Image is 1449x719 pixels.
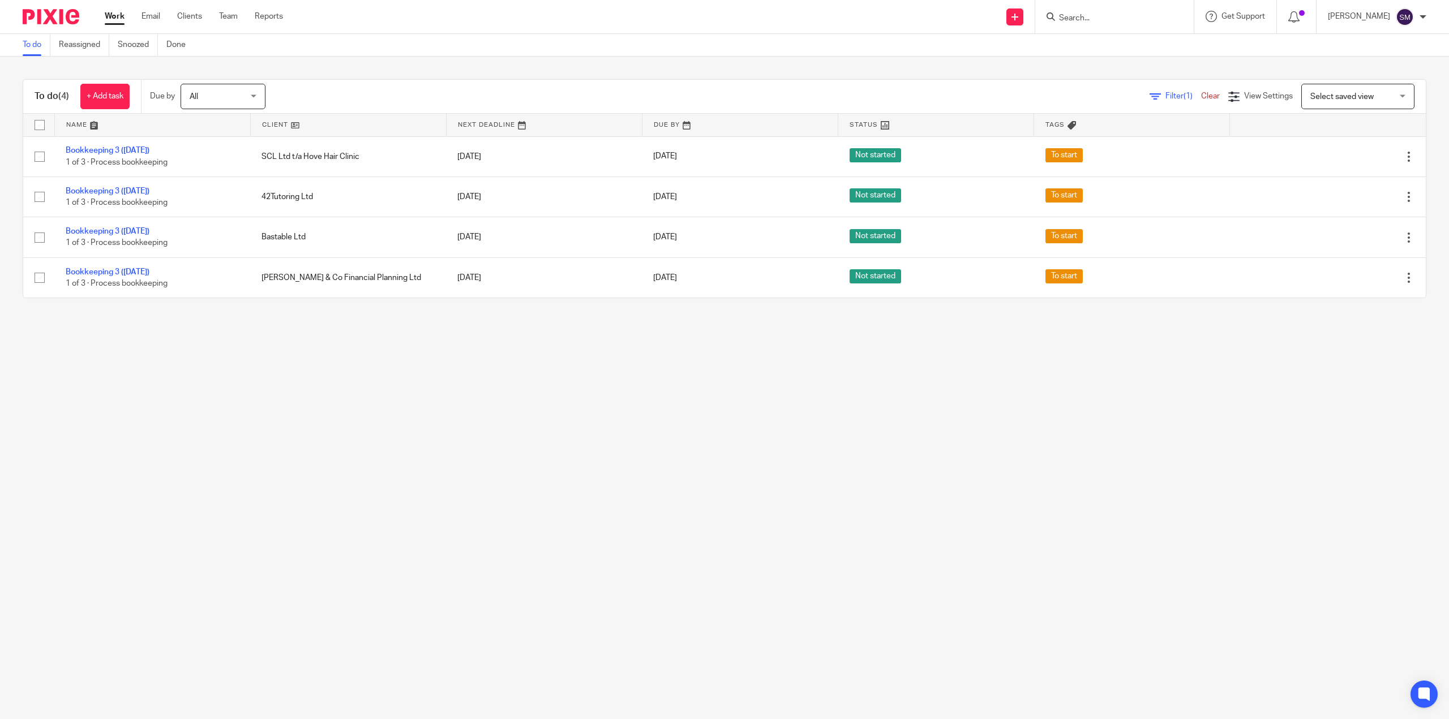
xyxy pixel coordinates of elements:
[1184,92,1193,100] span: (1)
[250,176,446,217] td: 42Tutoring Ltd
[219,11,238,22] a: Team
[250,257,446,298] td: [PERSON_NAME] & Co Financial Planning Ltd
[23,34,50,56] a: To do
[66,187,149,195] a: Bookkeeping 3 ([DATE])
[1396,8,1414,26] img: svg%3E
[850,269,901,283] span: Not started
[35,91,69,102] h1: To do
[66,227,149,235] a: Bookkeeping 3 ([DATE])
[446,257,642,298] td: [DATE]
[850,229,901,243] span: Not started
[255,11,283,22] a: Reports
[1310,93,1374,101] span: Select saved view
[66,147,149,154] a: Bookkeeping 3 ([DATE])
[66,239,168,247] span: 1 of 3 · Process bookkeeping
[1045,269,1083,283] span: To start
[1045,188,1083,203] span: To start
[66,268,149,276] a: Bookkeeping 3 ([DATE])
[653,274,677,282] span: [DATE]
[1165,92,1201,100] span: Filter
[653,153,677,161] span: [DATE]
[1221,12,1265,20] span: Get Support
[166,34,194,56] a: Done
[446,176,642,217] td: [DATE]
[850,188,901,203] span: Not started
[177,11,202,22] a: Clients
[190,93,198,101] span: All
[653,233,677,241] span: [DATE]
[59,34,109,56] a: Reassigned
[1244,92,1293,100] span: View Settings
[150,91,175,102] p: Due by
[23,9,79,24] img: Pixie
[58,92,69,101] span: (4)
[1045,122,1065,128] span: Tags
[446,136,642,176] td: [DATE]
[250,136,446,176] td: SCL Ltd t/a Hove Hair Clinic
[66,158,168,166] span: 1 of 3 · Process bookkeeping
[1045,229,1083,243] span: To start
[66,279,168,287] span: 1 of 3 · Process bookkeeping
[250,217,446,257] td: Bastable Ltd
[1045,148,1083,162] span: To start
[446,217,642,257] td: [DATE]
[1328,11,1390,22] p: [PERSON_NAME]
[653,193,677,201] span: [DATE]
[80,84,130,109] a: + Add task
[850,148,901,162] span: Not started
[105,11,125,22] a: Work
[142,11,160,22] a: Email
[1058,14,1160,24] input: Search
[1201,92,1220,100] a: Clear
[66,199,168,206] span: 1 of 3 · Process bookkeeping
[118,34,158,56] a: Snoozed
